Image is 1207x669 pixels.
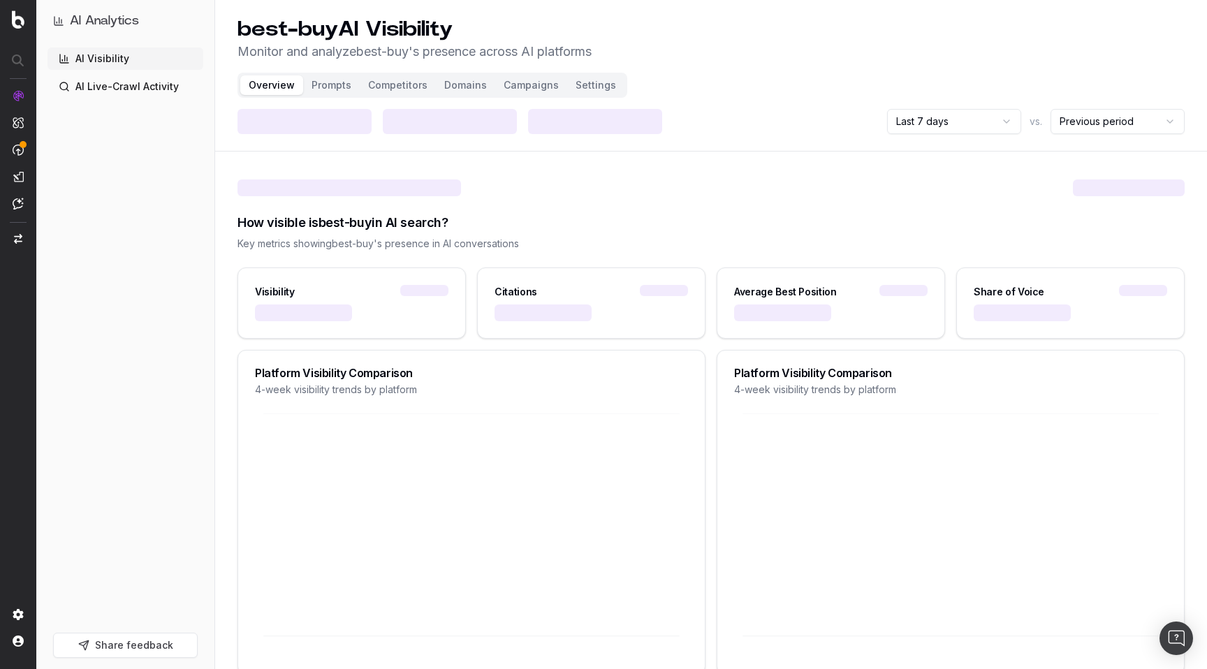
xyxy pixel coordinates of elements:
[1030,115,1042,128] span: vs.
[237,237,1185,251] div: Key metrics showing best-buy 's presence in AI conversations
[240,75,303,95] button: Overview
[495,285,537,299] div: Citations
[13,90,24,101] img: Analytics
[360,75,436,95] button: Competitors
[13,198,24,209] img: Assist
[47,47,203,70] a: AI Visibility
[495,75,567,95] button: Campaigns
[734,285,837,299] div: Average Best Position
[436,75,495,95] button: Domains
[14,234,22,244] img: Switch project
[13,635,24,647] img: My account
[12,10,24,29] img: Botify logo
[734,367,1167,378] div: Platform Visibility Comparison
[255,367,688,378] div: Platform Visibility Comparison
[237,42,592,61] p: Monitor and analyze best-buy 's presence across AI platforms
[567,75,624,95] button: Settings
[255,383,688,397] div: 4-week visibility trends by platform
[13,609,24,620] img: Setting
[303,75,360,95] button: Prompts
[13,171,24,182] img: Studio
[974,285,1044,299] div: Share of Voice
[47,75,203,98] a: AI Live-Crawl Activity
[53,11,198,31] button: AI Analytics
[70,11,139,31] h1: AI Analytics
[53,633,198,658] button: Share feedback
[237,213,1185,233] div: How visible is best-buy in AI search?
[237,17,592,42] h1: best-buy AI Visibility
[1160,622,1193,655] div: Open Intercom Messenger
[255,285,295,299] div: Visibility
[13,144,24,156] img: Activation
[13,117,24,128] img: Intelligence
[734,383,1167,397] div: 4-week visibility trends by platform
